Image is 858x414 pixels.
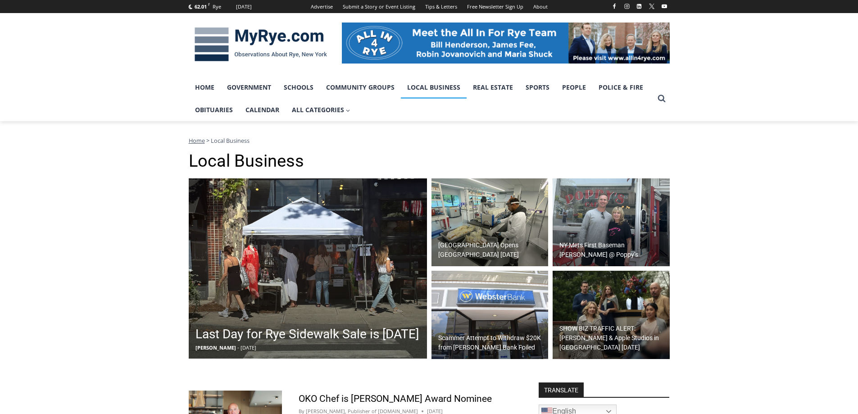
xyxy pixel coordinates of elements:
[189,99,239,121] a: Obituaries
[237,344,239,351] span: -
[659,1,670,12] a: YouTube
[539,382,584,397] strong: TRANSLATE
[189,136,670,145] nav: Breadcrumbs
[320,76,401,99] a: Community Groups
[559,241,667,259] h2: NY Mets First Baseman [PERSON_NAME] @ Poppy’s
[438,241,546,259] h2: [GEOGRAPHIC_DATA] Opens [GEOGRAPHIC_DATA] [DATE]
[189,76,221,99] a: Home
[206,136,209,145] span: >
[241,344,256,351] span: [DATE]
[556,76,592,99] a: People
[553,271,670,359] a: SHOW BIZ TRAFFIC ALERT: [PERSON_NAME] & Apple Studios in [GEOGRAPHIC_DATA] [DATE]
[342,23,670,63] img: All in for Rye
[553,271,670,359] img: (PHOTO: Film and TV star Jon Hamm will be back in downtown Rye on Wednesday, April 23, 2025 with ...
[221,76,277,99] a: Government
[634,1,645,12] a: Linkedin
[553,178,670,267] a: NY Mets First Baseman [PERSON_NAME] @ Poppy’s
[467,76,519,99] a: Real Estate
[195,3,207,10] span: 62.01
[211,136,250,145] span: Local Business
[592,76,649,99] a: Police & Fire
[559,324,667,352] h2: SHOW BIZ TRAFFIC ALERT: [PERSON_NAME] & Apple Studios in [GEOGRAPHIC_DATA] [DATE]
[292,105,350,115] span: All Categories
[609,1,620,12] a: Facebook
[277,76,320,99] a: Schools
[189,178,427,359] a: Last Day for Rye Sidewalk Sale is [DATE] [PERSON_NAME] - [DATE]
[195,325,419,344] h2: Last Day for Rye Sidewalk Sale is [DATE]
[189,151,670,172] h1: Local Business
[519,76,556,99] a: Sports
[195,344,236,351] span: [PERSON_NAME]
[189,21,333,68] img: MyRye.com
[431,178,549,267] a: [GEOGRAPHIC_DATA] Opens [GEOGRAPHIC_DATA] [DATE]
[431,178,549,267] img: (PHOTO: Blood and platelets being processed the New York Blood Center on its new campus at 601 Mi...
[189,136,205,145] a: Home
[286,99,357,121] a: All Categories
[431,271,549,359] a: Scammer Attempt to Withdraw $20K from [PERSON_NAME] Bank Foiled
[646,1,657,12] a: X
[431,271,549,359] img: (PHOTO: Wednesday afternoon April 23, 2025, an attempt by a scammer to withdraw $20,000 cash from...
[401,76,467,99] a: Local Business
[239,99,286,121] a: Calendar
[438,333,546,352] h2: Scammer Attempt to Withdraw $20K from [PERSON_NAME] Bank Foiled
[189,178,427,359] img: (PHOTO: Customers shopping during 2025 Sidewalk Sale on Purchase St. Credit: Caitlin Rubsamen.)
[553,178,670,267] img: (PHOTO: Pete Alonso ("Polar Bear"), first baseman for the New York Mets with Gerry Massinello of ...
[299,393,492,404] a: OKO Chef is [PERSON_NAME] Award Nominee
[189,76,654,122] nav: Primary Navigation
[208,2,210,7] span: F
[654,91,670,107] button: View Search Form
[236,3,252,11] div: [DATE]
[213,3,221,11] div: Rye
[622,1,632,12] a: Instagram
